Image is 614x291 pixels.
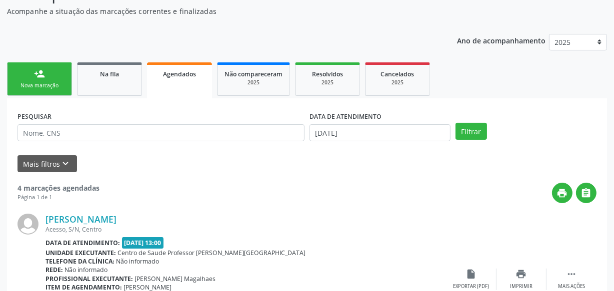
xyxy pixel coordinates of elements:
input: Nome, CNS [17,124,304,141]
i: insert_drive_file [466,269,477,280]
div: Acesso, S/N, Centro [45,225,446,234]
label: PESQUISAR [17,109,51,124]
div: Nova marcação [14,82,64,89]
p: Acompanhe a situação das marcações correntes e finalizadas [7,6,427,16]
div: Exportar (PDF) [453,283,489,290]
button: Mais filtroskeyboard_arrow_down [17,155,77,173]
i:  [566,269,577,280]
input: Selecione um intervalo [309,124,450,141]
button: print [552,183,572,203]
b: Unidade executante: [45,249,116,257]
label: DATA DE ATENDIMENTO [309,109,381,124]
a: [PERSON_NAME] [45,214,116,225]
span: Não informado [116,257,159,266]
div: Imprimir [510,283,532,290]
span: Resolvidos [312,70,343,78]
b: Data de atendimento: [45,239,120,247]
b: Rede: [45,266,63,274]
div: person_add [34,68,45,79]
button: Filtrar [455,123,487,140]
strong: 4 marcações agendadas [17,183,99,193]
span: Centro de Saude Professor [PERSON_NAME][GEOGRAPHIC_DATA] [118,249,306,257]
div: 2025 [224,79,282,86]
span: Cancelados [381,70,414,78]
i: print [516,269,527,280]
img: img [17,214,38,235]
div: 2025 [372,79,422,86]
span: [DATE] 13:00 [122,237,164,249]
i: keyboard_arrow_down [60,158,71,169]
div: 2025 [302,79,352,86]
i: print [557,188,568,199]
i:  [581,188,592,199]
b: Telefone da clínica: [45,257,114,266]
button:  [576,183,596,203]
div: Página 1 de 1 [17,193,99,202]
span: [PERSON_NAME] Magalhaes [135,275,216,283]
div: Mais ações [558,283,585,290]
p: Ano de acompanhamento [457,34,545,46]
b: Profissional executante: [45,275,133,283]
span: Não compareceram [224,70,282,78]
span: Agendados [163,70,196,78]
span: Na fila [100,70,119,78]
span: Não informado [65,266,108,274]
